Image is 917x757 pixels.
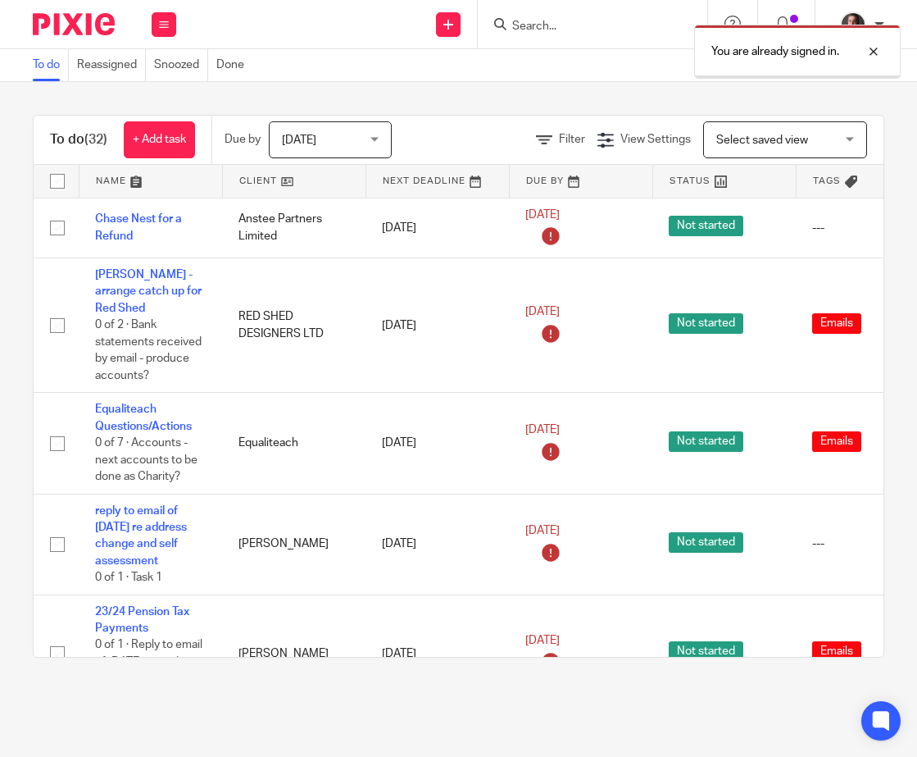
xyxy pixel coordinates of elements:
span: View Settings [620,134,691,145]
span: Emails [812,431,861,452]
span: Not started [669,216,743,236]
p: You are already signed in. [711,43,839,60]
span: Filter [559,134,585,145]
span: (32) [84,133,107,146]
span: 0 of 7 · Accounts - next accounts to be done as Charity? [95,437,197,482]
img: CP%20Headshot.jpeg [840,11,866,38]
td: [DATE] [365,393,509,494]
td: Anstee Partners Limited [222,198,365,258]
td: [DATE] [365,258,509,393]
span: [DATE] [525,424,560,436]
a: reply to email of [DATE] re address change and self assessment [95,505,187,567]
a: Reassigned [77,49,146,81]
span: Emails [812,313,861,334]
td: Equaliteach [222,393,365,494]
p: Due by [225,131,261,148]
span: [DATE] [525,209,560,221]
span: 0 of 2 · Bank statements received by email - produce accounts? [95,319,202,381]
a: Done [216,49,252,81]
a: To do [33,49,69,81]
td: [PERSON_NAME] [222,494,365,595]
span: [DATE] [525,635,560,646]
span: [DATE] [525,307,560,318]
span: Not started [669,313,743,334]
span: [DATE] [525,526,560,537]
span: Not started [669,431,743,452]
td: RED SHED DESIGNERS LTD [222,258,365,393]
span: [DATE] [282,135,316,146]
td: [DATE] [365,595,509,713]
span: Select saved view [716,135,808,146]
td: [PERSON_NAME] [222,595,365,713]
td: [DATE] [365,494,509,595]
span: Not started [669,532,743,553]
span: Emails [812,641,861,662]
td: [DATE] [365,198,509,258]
h1: To do [50,131,107,148]
span: 0 of 1 · Task 1 [95,572,162,583]
a: Snoozed [154,49,208,81]
a: + Add task [124,121,195,158]
span: 0 of 1 · Reply to email of [DATE] regarding pension tax payments [95,639,202,701]
a: 23/24 Pension Tax Payments [95,606,189,634]
a: Chase Nest for a Refund [95,213,182,241]
span: Not started [669,641,743,662]
img: Pixie [33,13,115,35]
a: Equaliteach Questions/Actions [95,404,192,431]
span: Tags [813,176,841,185]
a: [PERSON_NAME] - arrange catch up for Red Shed [95,269,202,314]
